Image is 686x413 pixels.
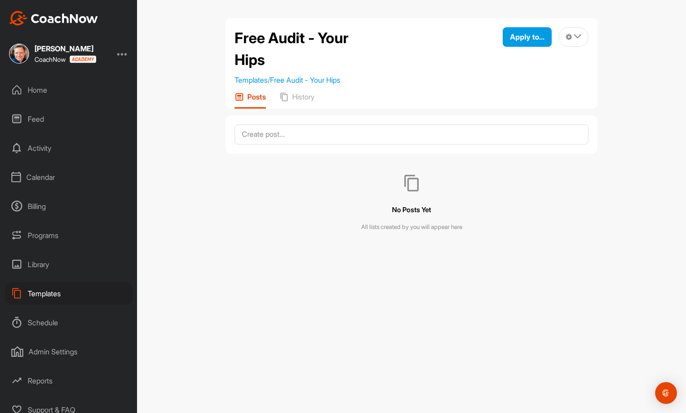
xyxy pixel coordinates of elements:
span: / [235,75,340,85]
h2: Free Audit - Your Hips [235,27,357,71]
p: History [292,92,314,101]
img: CoachNow acadmey [69,55,96,63]
div: Activity [5,137,133,159]
p: Posts [247,92,266,101]
div: Calendar [5,166,133,189]
a: Free Audit - Your Hips [270,75,340,85]
div: Open Intercom Messenger [655,382,677,404]
button: Apply to... [503,27,552,47]
div: Admin Settings [5,340,133,363]
div: Billing [5,195,133,218]
div: Programs [5,224,133,247]
p: All lists created by you will appear here [361,223,462,232]
div: Feed [5,108,133,130]
a: Templates [235,75,268,85]
div: CoachNow [34,55,96,63]
div: Library [5,253,133,276]
div: Reports [5,369,133,392]
img: square_fed9fcedb469272e0a72b2a808167f34.jpg [9,44,29,64]
div: Home [5,79,133,101]
div: Templates [5,282,133,305]
span: Apply to... [510,32,544,41]
div: [PERSON_NAME] [34,45,96,52]
img: CoachNow [9,11,98,25]
h3: No Posts Yet [392,204,431,216]
div: Schedule [5,311,133,334]
img: null result [402,174,421,192]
